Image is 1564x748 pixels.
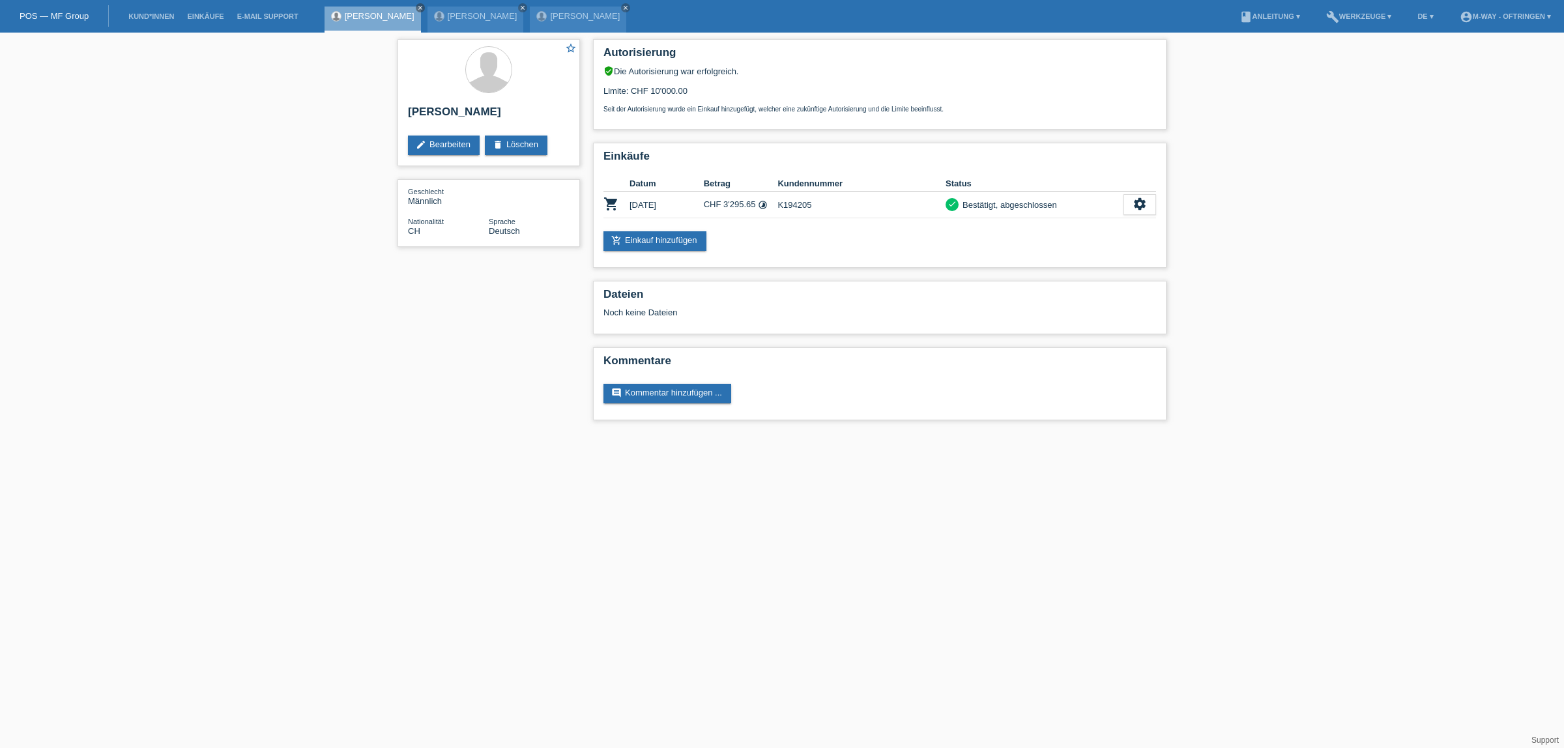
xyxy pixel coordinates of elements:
[408,218,444,225] span: Nationalität
[1239,10,1253,23] i: book
[603,384,731,403] a: commentKommentar hinzufügen ...
[959,198,1057,212] div: Bestätigt, abgeschlossen
[519,5,526,11] i: close
[417,5,424,11] i: close
[1460,10,1473,23] i: account_circle
[777,176,946,192] th: Kundennummer
[231,12,305,20] a: E-Mail Support
[603,46,1156,66] h2: Autorisierung
[493,139,503,150] i: delete
[408,186,489,206] div: Männlich
[603,66,1156,76] div: Die Autorisierung war erfolgreich.
[603,150,1156,169] h2: Einkäufe
[565,42,577,56] a: star_border
[603,354,1156,374] h2: Kommentare
[408,188,444,195] span: Geschlecht
[622,5,629,11] i: close
[758,200,768,210] i: Fixe Raten (24 Raten)
[630,176,704,192] th: Datum
[1233,12,1307,20] a: bookAnleitung ▾
[448,11,517,21] a: [PERSON_NAME]
[518,3,527,12] a: close
[408,106,570,125] h2: [PERSON_NAME]
[550,11,620,21] a: [PERSON_NAME]
[1531,736,1559,745] a: Support
[489,226,520,236] span: Deutsch
[777,192,946,218] td: K194205
[485,136,547,155] a: deleteLöschen
[603,308,1002,317] div: Noch keine Dateien
[603,66,614,76] i: verified_user
[408,136,480,155] a: editBearbeiten
[603,76,1156,113] div: Limite: CHF 10'000.00
[611,388,622,398] i: comment
[603,288,1156,308] h2: Dateien
[1133,197,1147,211] i: settings
[1453,12,1557,20] a: account_circlem-way - Oftringen ▾
[603,196,619,212] i: POSP00027786
[122,12,181,20] a: Kund*innen
[611,235,622,246] i: add_shopping_cart
[408,226,420,236] span: Schweiz
[603,231,706,251] a: add_shopping_cartEinkauf hinzufügen
[948,199,957,209] i: check
[704,176,778,192] th: Betrag
[704,192,778,218] td: CHF 3'295.65
[946,176,1123,192] th: Status
[630,192,704,218] td: [DATE]
[565,42,577,54] i: star_border
[181,12,230,20] a: Einkäufe
[416,139,426,150] i: edit
[345,11,414,21] a: [PERSON_NAME]
[621,3,630,12] a: close
[603,106,1156,113] p: Seit der Autorisierung wurde ein Einkauf hinzugefügt, welcher eine zukünftige Autorisierung und d...
[1411,12,1440,20] a: DE ▾
[489,218,515,225] span: Sprache
[416,3,425,12] a: close
[1326,10,1339,23] i: build
[1320,12,1398,20] a: buildWerkzeuge ▾
[20,11,89,21] a: POS — MF Group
